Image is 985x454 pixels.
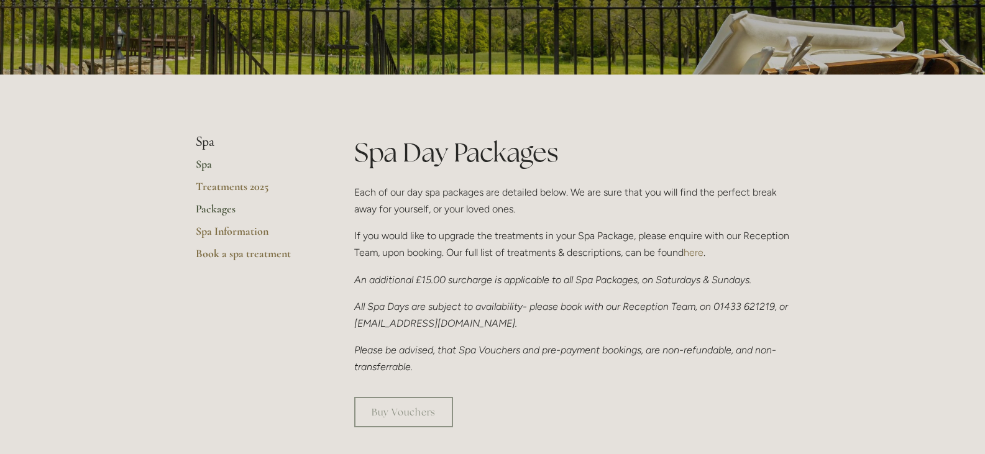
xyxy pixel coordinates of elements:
[354,134,790,171] h1: Spa Day Packages
[196,157,314,179] a: Spa
[684,247,703,258] a: here
[354,184,790,217] p: Each of our day spa packages are detailed below. We are sure that you will find the perfect break...
[196,202,314,224] a: Packages
[196,179,314,202] a: Treatments 2025
[354,301,790,329] em: All Spa Days are subject to availability- please book with our Reception Team, on 01433 621219, o...
[354,274,751,286] em: An additional £15.00 surcharge is applicable to all Spa Packages, on Saturdays & Sundays.
[196,247,314,269] a: Book a spa treatment
[196,224,314,247] a: Spa Information
[354,397,453,427] a: Buy Vouchers
[354,227,790,261] p: If you would like to upgrade the treatments in your Spa Package, please enquire with our Receptio...
[354,344,776,373] em: Please be advised, that Spa Vouchers and pre-payment bookings, are non-refundable, and non-transf...
[196,134,314,150] li: Spa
